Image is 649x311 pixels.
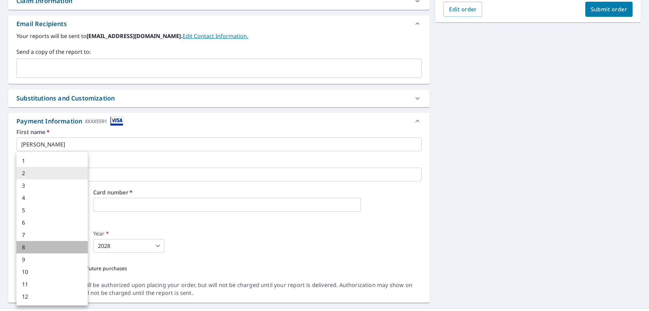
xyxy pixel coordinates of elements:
[16,192,88,204] li: 4
[16,253,88,266] li: 9
[16,204,88,216] li: 5
[16,266,88,278] li: 10
[16,290,88,303] li: 12
[16,216,88,229] li: 6
[16,155,88,167] li: 1
[16,167,88,179] li: 2
[16,241,88,253] li: 8
[16,229,88,241] li: 7
[16,179,88,192] li: 3
[16,278,88,290] li: 11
